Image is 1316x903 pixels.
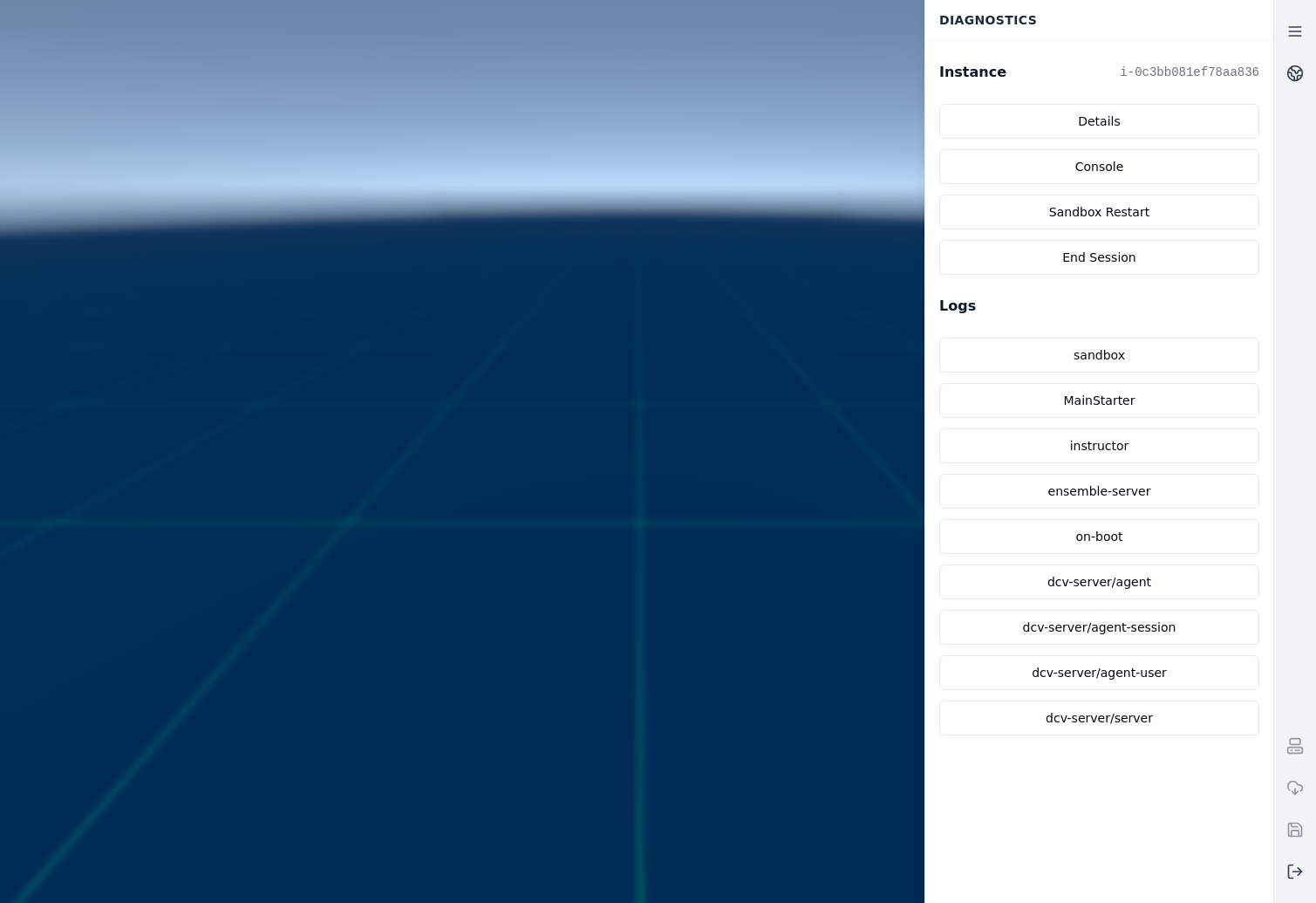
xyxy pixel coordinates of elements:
a: on-boot [939,519,1259,554]
button: End Session [939,240,1259,275]
a: dcv-server/server [939,701,1259,735]
a: instructor [939,428,1259,463]
h2: Instance [939,62,1006,83]
a: dcv-server/agent-user [939,655,1259,690]
a: Details [939,104,1259,139]
pre: i-0c3bb081ef78aa836 [1120,64,1259,81]
button: Sandbox Restart [939,195,1259,229]
a: dcv-server/agent [939,564,1259,599]
a: ensemble-server [939,474,1259,509]
div: Diagnostics [929,3,1270,37]
a: dcv-server/agent-session [939,610,1259,645]
h2: Logs [939,296,1259,317]
a: sandbox [939,338,1259,373]
a: MainStarter [939,383,1259,418]
a: Console [939,149,1259,184]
